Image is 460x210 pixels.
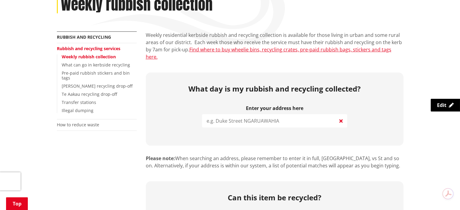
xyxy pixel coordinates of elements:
p: When searching an address, please remember to enter it in full, [GEOGRAPHIC_DATA], vs St and so o... [146,155,403,169]
label: Enter your address here [202,105,347,111]
a: Rubbish and recycling [57,34,111,40]
span: Edit [437,102,446,108]
a: Illegal dumping [62,108,93,113]
h2: What day is my rubbish and recycling collected? [150,85,399,93]
a: Te Aakau recycling drop-off [62,91,117,97]
p: Weekly residential kerbside rubbish and recycling collection is available for those living in urb... [146,31,403,60]
a: Weekly rubbish collection [62,54,116,60]
a: [PERSON_NAME] recycling drop-off [62,83,132,89]
a: How to reduce waste [57,122,99,128]
a: Find where to buy wheelie bins, recycling crates, pre-paid rubbish bags, stickers and tags here. [146,46,391,60]
a: Pre-paid rubbish stickers and bin tags [62,70,130,81]
input: e.g. Duke Street NGARUAWAHIA [202,114,347,128]
a: Rubbish and recycling services [57,46,120,51]
h2: Can this item be recycled? [228,193,321,202]
strong: Please note: [146,155,175,162]
a: Transfer stations [62,99,96,105]
a: Top [6,197,28,210]
a: Edit [431,99,460,111]
a: What can go in kerbside recycling [62,62,130,68]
